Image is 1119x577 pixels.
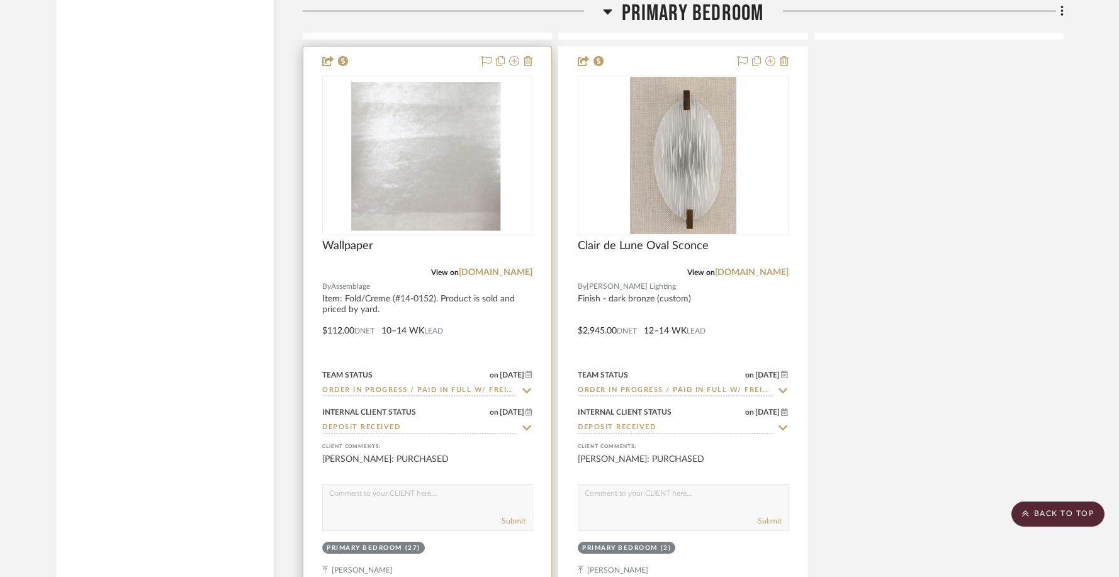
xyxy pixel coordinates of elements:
[322,239,373,253] span: Wallpaper
[322,281,331,293] span: By
[578,385,773,397] input: Type to Search…
[322,422,517,434] input: Type to Search…
[322,453,532,478] div: [PERSON_NAME]: PURCHASED
[578,453,788,478] div: [PERSON_NAME]: PURCHASED
[578,422,773,434] input: Type to Search…
[587,281,676,293] span: [PERSON_NAME] Lighting
[322,385,517,397] input: Type to Search…
[582,544,658,553] div: Primary Bedroom
[431,269,459,276] span: View on
[578,239,709,253] span: Clair de Lune Oval Sconce
[331,281,370,293] span: Assemblage
[490,408,498,416] span: on
[754,371,781,379] span: [DATE]
[578,369,628,381] div: Team Status
[323,76,532,235] div: 0
[327,544,402,553] div: Primary Bedroom
[754,408,781,417] span: [DATE]
[490,371,498,379] span: on
[687,269,715,276] span: View on
[758,515,782,527] button: Submit
[745,408,754,416] span: on
[502,515,526,527] button: Submit
[350,77,505,234] img: Wallpaper
[322,406,416,418] div: Internal Client Status
[578,281,587,293] span: By
[459,268,532,277] a: [DOMAIN_NAME]
[715,268,789,277] a: [DOMAIN_NAME]
[498,408,526,417] span: [DATE]
[630,77,736,234] img: Clair de Lune Oval Sconce
[322,369,373,381] div: Team Status
[661,544,672,553] div: (2)
[498,371,526,379] span: [DATE]
[578,406,672,418] div: Internal Client Status
[1011,501,1105,527] scroll-to-top-button: BACK TO TOP
[578,76,787,235] div: 0
[745,371,754,379] span: on
[405,544,420,553] div: (27)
